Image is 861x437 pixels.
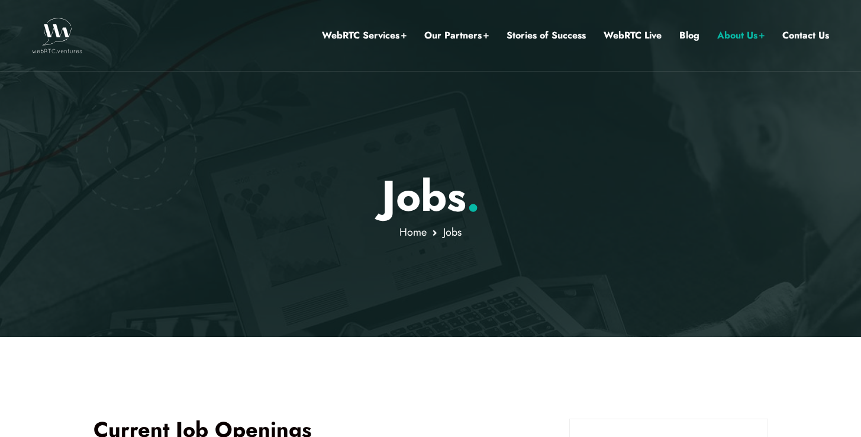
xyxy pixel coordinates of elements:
[399,224,427,240] a: Home
[466,165,480,227] span: .
[424,28,489,43] a: Our Partners
[782,28,829,43] a: Contact Us
[84,171,777,221] p: Jobs
[507,28,586,43] a: Stories of Success
[32,18,82,53] img: WebRTC.ventures
[717,28,765,43] a: About Us
[604,28,662,43] a: WebRTC Live
[679,28,699,43] a: Blog
[443,224,462,240] span: Jobs
[322,28,407,43] a: WebRTC Services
